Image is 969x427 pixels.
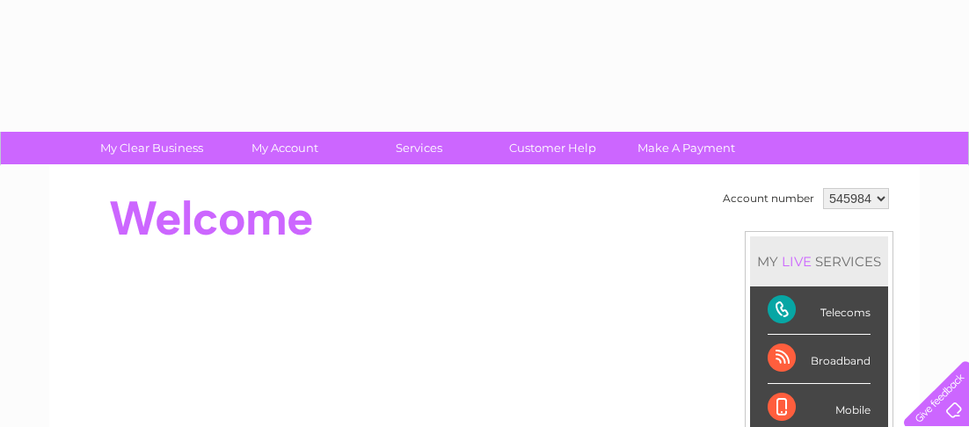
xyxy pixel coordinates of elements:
[750,236,888,286] div: MY SERVICES
[778,253,815,270] div: LIVE
[614,132,759,164] a: Make A Payment
[79,132,224,164] a: My Clear Business
[718,184,819,213] td: Account number
[346,132,492,164] a: Services
[480,132,625,164] a: Customer Help
[768,335,871,383] div: Broadband
[213,132,358,164] a: My Account
[768,286,871,335] div: Telecoms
